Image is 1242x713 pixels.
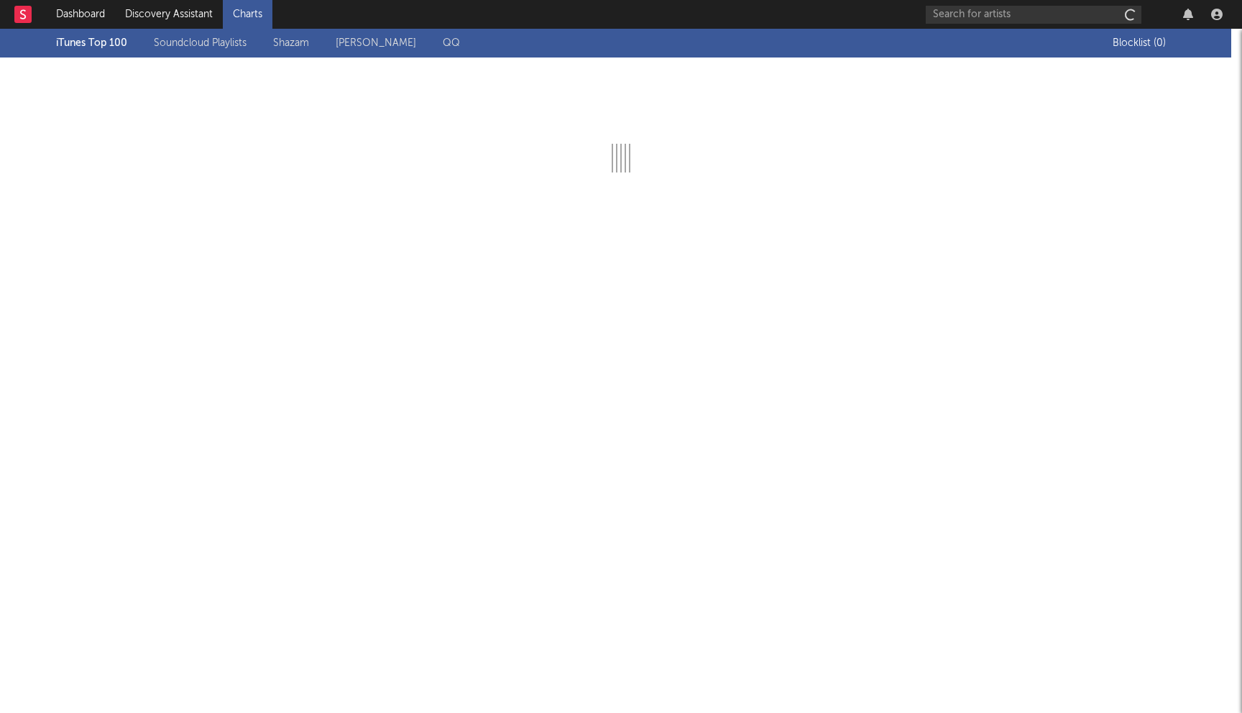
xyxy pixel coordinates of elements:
[1113,38,1175,48] span: Blocklist
[336,34,416,52] a: [PERSON_NAME]
[1154,34,1175,52] span: ( 0 )
[926,6,1141,24] input: Search for artists
[154,34,247,52] a: Soundcloud Playlists
[443,34,460,52] a: QQ
[273,34,309,52] a: Shazam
